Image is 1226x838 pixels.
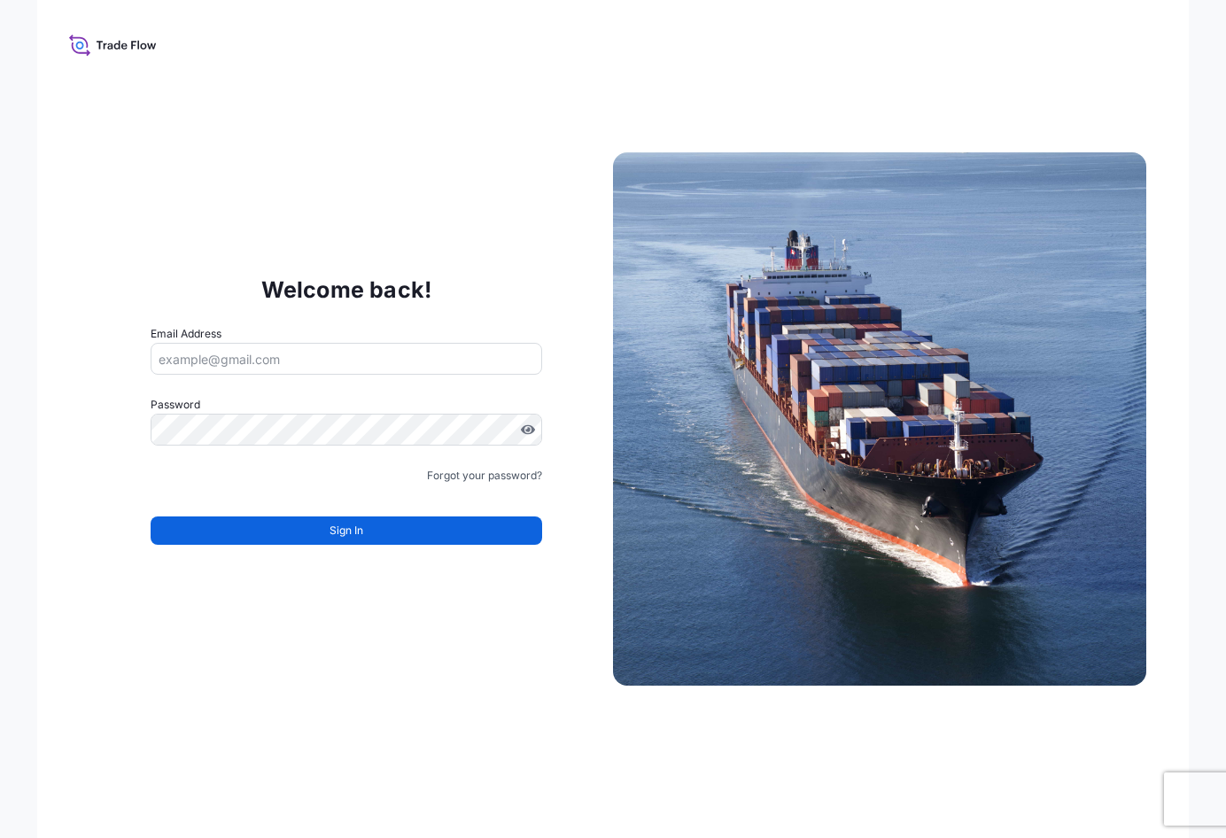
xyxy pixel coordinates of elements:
[613,152,1146,686] img: Ship illustration
[521,423,535,437] button: Show password
[330,522,363,539] span: Sign In
[151,516,542,545] button: Sign In
[151,325,221,343] label: Email Address
[151,343,542,375] input: example@gmail.com
[427,467,542,485] a: Forgot your password?
[151,396,542,414] label: Password
[261,275,432,304] p: Welcome back!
